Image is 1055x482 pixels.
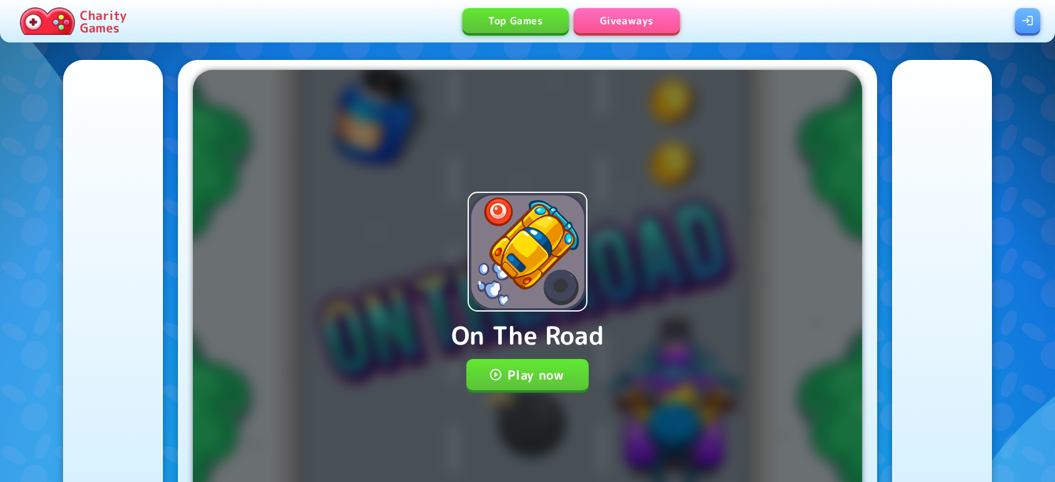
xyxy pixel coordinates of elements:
[80,9,127,34] p: Charity Games
[451,317,604,354] p: On The Road
[466,359,589,390] button: Play now
[15,5,132,37] a: Charity Games
[574,8,680,33] a: Giveaways
[20,7,75,35] img: Charity.Games
[463,8,569,33] a: Top Games
[469,193,586,310] img: On The Road icon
